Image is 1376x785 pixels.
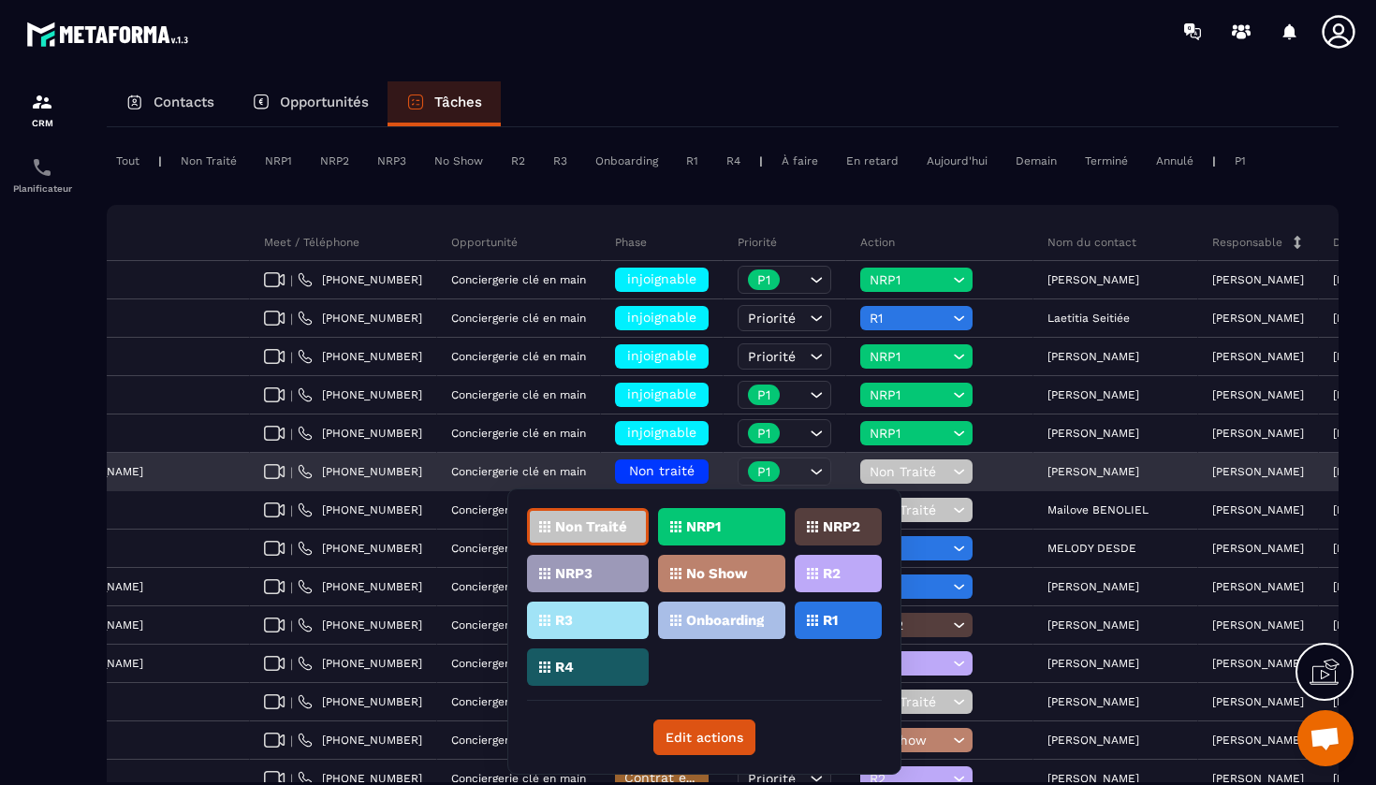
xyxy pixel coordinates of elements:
p: [PERSON_NAME] [1047,580,1139,593]
span: | [290,657,293,671]
p: [PERSON_NAME] [1212,312,1304,325]
button: Edit actions [653,720,755,755]
p: Meet / Téléphone [264,235,359,250]
p: | [1212,154,1216,167]
span: | [290,427,293,441]
span: | [290,503,293,517]
p: [PERSON_NAME] [1047,350,1139,363]
div: R4 [717,150,750,172]
span: | [290,734,293,748]
p: Opportunités [280,94,369,110]
p: [PERSON_NAME] [1212,350,1304,363]
p: P1 [757,427,770,440]
a: [PHONE_NUMBER] [298,387,422,402]
span: Priorité [748,349,796,364]
span: R2 [870,656,948,671]
p: P1 [757,465,770,478]
p: Responsable [1212,235,1282,250]
span: | [290,388,293,402]
p: Phase [615,235,647,250]
a: [PHONE_NUMBER] [298,618,422,632]
p: No Show [686,567,748,580]
a: [PHONE_NUMBER] [298,656,422,671]
div: En retard [837,150,908,172]
p: Conciergerie clé en main [451,388,586,401]
p: Conciergerie clé en main [451,273,586,286]
p: NRP1 [686,520,721,533]
span: injoignable [627,310,696,325]
p: [PERSON_NAME] [1212,580,1304,593]
div: À faire [772,150,827,172]
span: | [290,350,293,364]
p: [PERSON_NAME] [1212,772,1304,785]
p: [PERSON_NAME] [1047,734,1139,747]
div: NRP2 [311,150,359,172]
div: Terminé [1076,150,1137,172]
a: [PHONE_NUMBER] [298,349,422,364]
p: [PERSON_NAME] [1047,657,1139,670]
div: Non Traité [171,150,246,172]
p: MELODY DESDE [1047,542,1136,555]
p: Mailove BENOLIEL [1047,503,1149,516]
p: Non Traité [555,520,627,533]
p: Action [860,235,895,250]
p: [PERSON_NAME] [1212,427,1304,440]
div: Ouvrir le chat [1297,710,1354,766]
p: Conciergerie clé en main [451,312,586,325]
div: Aujourd'hui [917,150,997,172]
p: R2 [823,567,841,580]
p: P1 [757,388,770,401]
span: Non traité [629,463,695,478]
img: formation [31,91,53,113]
div: Onboarding [586,150,667,172]
span: | [290,542,293,556]
p: Conciergerie clé en main [451,503,586,516]
a: [PHONE_NUMBER] [298,426,422,441]
p: Conciergerie clé en main [451,772,586,785]
a: [PHONE_NUMBER] [298,502,422,517]
p: [PERSON_NAME] [1212,542,1304,555]
p: | [759,154,763,167]
span: No Show [870,733,948,748]
div: R2 [502,150,534,172]
a: formationformationCRM [5,77,80,142]
p: Onboarding [686,614,764,627]
p: Conciergerie clé en main [451,542,586,555]
span: NRP1 [870,426,948,441]
p: NRP2 [823,520,860,533]
span: | [290,695,293,709]
span: | [290,618,293,632]
p: Conciergerie clé en main [451,350,586,363]
p: [PERSON_NAME] [1047,695,1139,708]
a: Opportunités [233,81,388,126]
p: Conciergerie clé en main [451,580,586,593]
a: [PHONE_NUMBER] [298,694,422,709]
p: [PERSON_NAME] [1047,618,1139,632]
p: [PERSON_NAME] [1047,388,1139,401]
p: Priorité [738,235,777,250]
span: R1 [870,579,948,594]
a: [PHONE_NUMBER] [298,541,422,556]
span: R1 [870,311,948,326]
span: | [290,273,293,287]
p: [PERSON_NAME] [1212,657,1304,670]
span: Non Traité [870,464,948,479]
a: [PHONE_NUMBER] [298,733,422,748]
a: schedulerschedulerPlanificateur [5,142,80,208]
p: Conciergerie clé en main [451,465,586,478]
p: Planificateur [5,183,80,194]
p: R1 [823,614,838,627]
span: | [290,580,293,594]
p: [PERSON_NAME] [1212,695,1304,708]
img: scheduler [31,156,53,179]
p: P1 [757,273,770,286]
p: Conciergerie clé en main [451,695,586,708]
div: No Show [425,150,492,172]
a: [PHONE_NUMBER] [298,464,422,479]
p: CRM [5,118,80,128]
p: [PERSON_NAME] [1212,465,1304,478]
p: Laetitia Seitiée [1047,312,1130,325]
p: Conciergerie clé en main [451,618,586,632]
p: Tâches [434,94,482,110]
span: injoignable [627,425,696,440]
